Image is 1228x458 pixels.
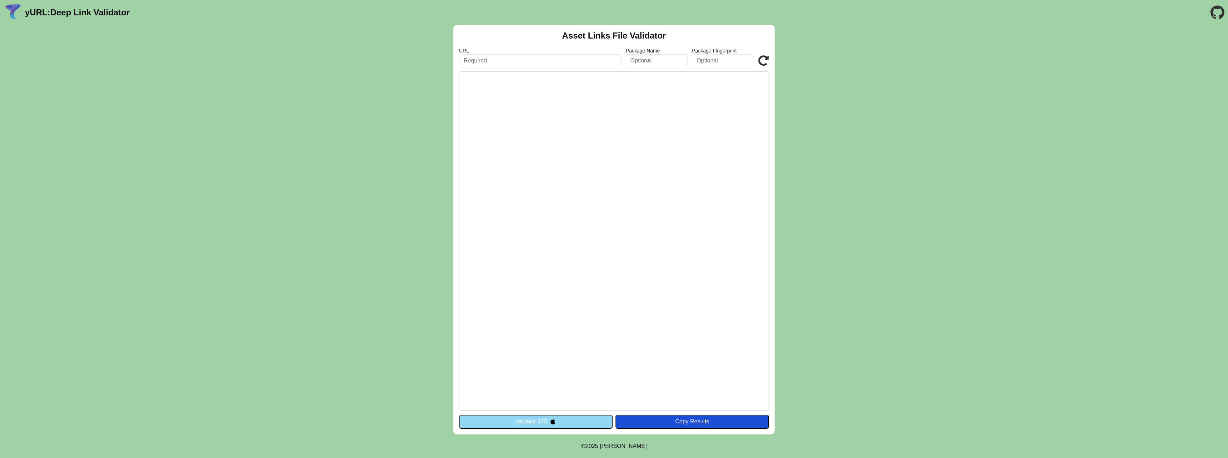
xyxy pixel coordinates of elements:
[459,54,621,67] input: Required
[585,443,598,449] span: 2025
[4,3,22,22] img: yURL Logo
[619,418,765,425] div: Copy Results
[581,434,646,458] footer: ©
[459,415,613,428] button: Validate iOS
[692,48,754,54] label: Package Fingerprint
[459,48,621,54] label: URL
[692,54,754,67] input: Optional
[626,48,688,54] label: Package Name
[615,415,769,428] button: Copy Results
[25,7,130,17] a: yURL:Deep Link Validator
[600,443,647,449] a: Michael Ibragimchayev's Personal Site
[550,418,556,424] img: appleIcon.svg
[562,31,666,41] h2: Asset Links File Validator
[626,54,688,67] input: Optional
